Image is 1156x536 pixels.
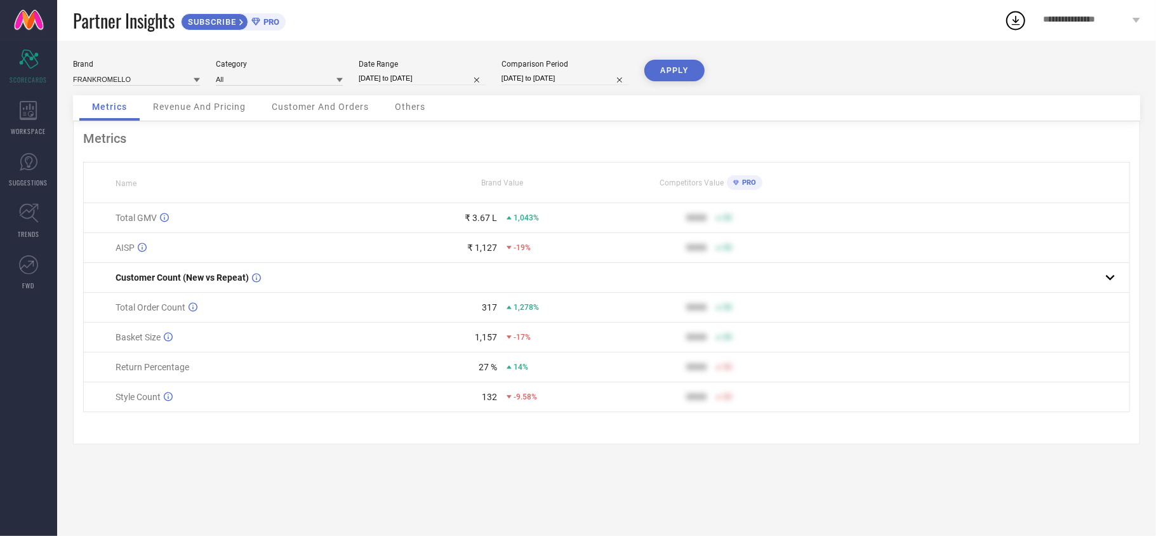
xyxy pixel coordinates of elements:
[260,17,279,27] span: PRO
[116,302,185,312] span: Total Order Count
[723,363,732,372] span: 50
[116,213,157,223] span: Total GMV
[686,243,707,253] div: 9999
[686,213,707,223] div: 9999
[73,8,175,34] span: Partner Insights
[686,392,707,402] div: 9999
[502,72,628,85] input: Select comparison period
[23,281,35,290] span: FWD
[723,333,732,342] span: 50
[116,332,161,342] span: Basket Size
[723,213,732,222] span: 50
[153,102,246,112] span: Revenue And Pricing
[481,178,523,187] span: Brand Value
[502,60,628,69] div: Comparison Period
[686,362,707,372] div: 9999
[660,178,724,187] span: Competitors Value
[723,243,732,252] span: 50
[514,363,528,372] span: 14%
[359,60,486,69] div: Date Range
[18,229,39,239] span: TRENDS
[723,392,732,401] span: 50
[181,10,286,30] a: SUBSCRIBEPRO
[11,126,46,136] span: WORKSPACE
[465,213,497,223] div: ₹ 3.67 L
[182,17,239,27] span: SUBSCRIBE
[216,60,343,69] div: Category
[514,392,537,401] span: -9.58%
[475,332,497,342] div: 1,157
[479,362,497,372] div: 27 %
[514,303,539,312] span: 1,278%
[359,72,486,85] input: Select date range
[467,243,497,253] div: ₹ 1,127
[10,75,48,84] span: SCORECARDS
[514,243,531,252] span: -19%
[116,179,136,188] span: Name
[116,362,189,372] span: Return Percentage
[92,102,127,112] span: Metrics
[395,102,425,112] span: Others
[644,60,705,81] button: APPLY
[514,213,539,222] span: 1,043%
[482,392,497,402] div: 132
[1004,9,1027,32] div: Open download list
[83,131,1130,146] div: Metrics
[686,302,707,312] div: 9999
[723,303,732,312] span: 50
[686,332,707,342] div: 9999
[116,392,161,402] span: Style Count
[10,178,48,187] span: SUGGESTIONS
[116,272,249,283] span: Customer Count (New vs Repeat)
[482,302,497,312] div: 317
[272,102,369,112] span: Customer And Orders
[116,243,135,253] span: AISP
[73,60,200,69] div: Brand
[739,178,756,187] span: PRO
[514,333,531,342] span: -17%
